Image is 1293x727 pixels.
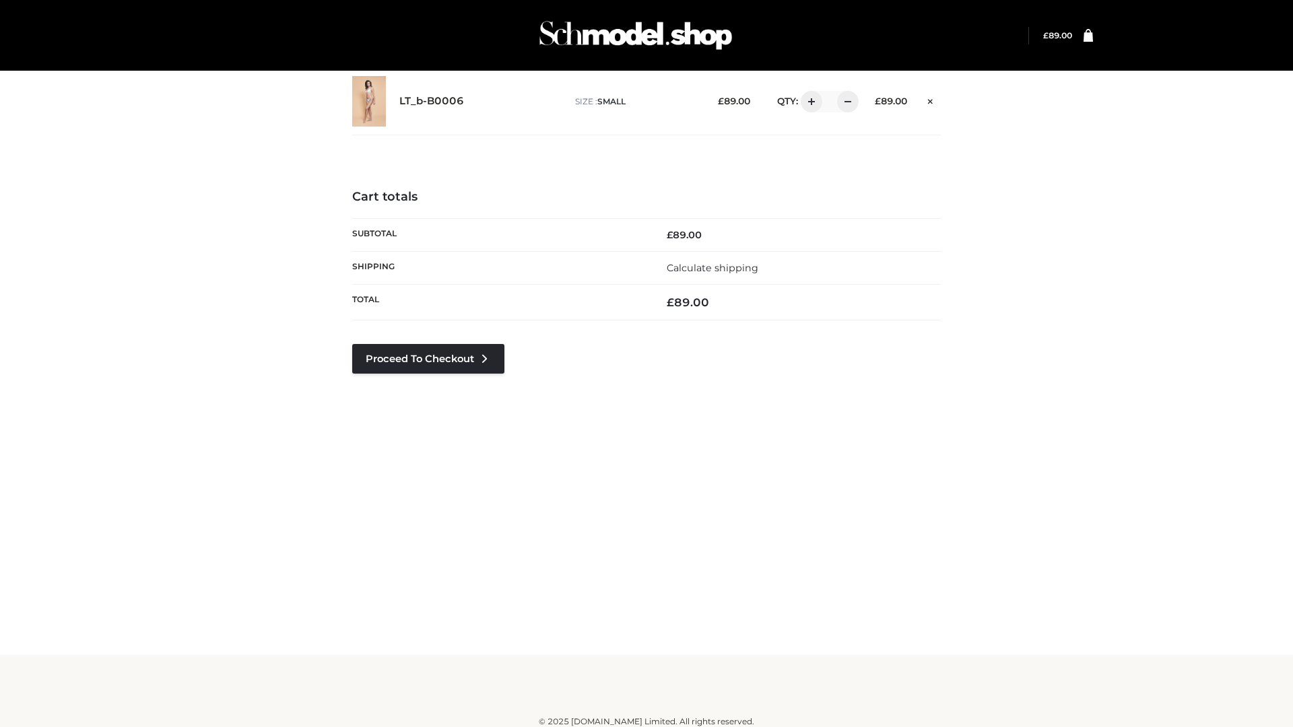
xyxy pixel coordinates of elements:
p: size : [575,96,697,108]
img: Schmodel Admin 964 [535,9,737,62]
a: £89.00 [1043,30,1072,40]
span: SMALL [597,96,626,106]
h4: Cart totals [352,190,941,205]
th: Subtotal [352,218,646,251]
a: Remove this item [921,91,941,108]
span: £ [667,229,673,241]
span: £ [875,96,881,106]
span: £ [1043,30,1049,40]
th: Total [352,285,646,320]
bdi: 89.00 [667,229,702,241]
bdi: 89.00 [1043,30,1072,40]
span: £ [667,296,674,309]
div: QTY: [764,91,854,112]
th: Shipping [352,251,646,284]
a: Calculate shipping [667,262,758,274]
bdi: 89.00 [718,96,750,106]
bdi: 89.00 [875,96,907,106]
span: £ [718,96,724,106]
bdi: 89.00 [667,296,709,309]
a: LT_b-B0006 [399,95,464,108]
a: Proceed to Checkout [352,344,504,374]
